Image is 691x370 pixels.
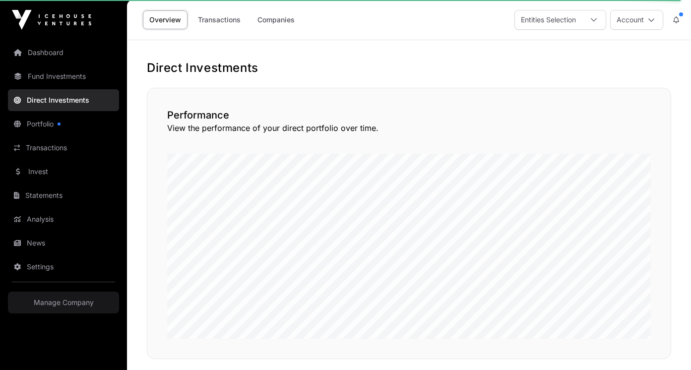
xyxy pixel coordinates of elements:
[8,185,119,206] a: Statements
[515,10,582,29] div: Entities Selection
[8,113,119,135] a: Portfolio
[167,108,651,122] h2: Performance
[641,322,691,370] iframe: Chat Widget
[8,161,119,183] a: Invest
[8,292,119,313] a: Manage Company
[12,10,91,30] img: Icehouse Ventures Logo
[147,60,671,76] h1: Direct Investments
[8,208,119,230] a: Analysis
[167,122,651,134] p: View the performance of your direct portfolio over time.
[251,10,301,29] a: Companies
[8,256,119,278] a: Settings
[8,137,119,159] a: Transactions
[610,10,663,30] button: Account
[191,10,247,29] a: Transactions
[143,10,188,29] a: Overview
[8,232,119,254] a: News
[8,89,119,111] a: Direct Investments
[8,42,119,63] a: Dashboard
[8,65,119,87] a: Fund Investments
